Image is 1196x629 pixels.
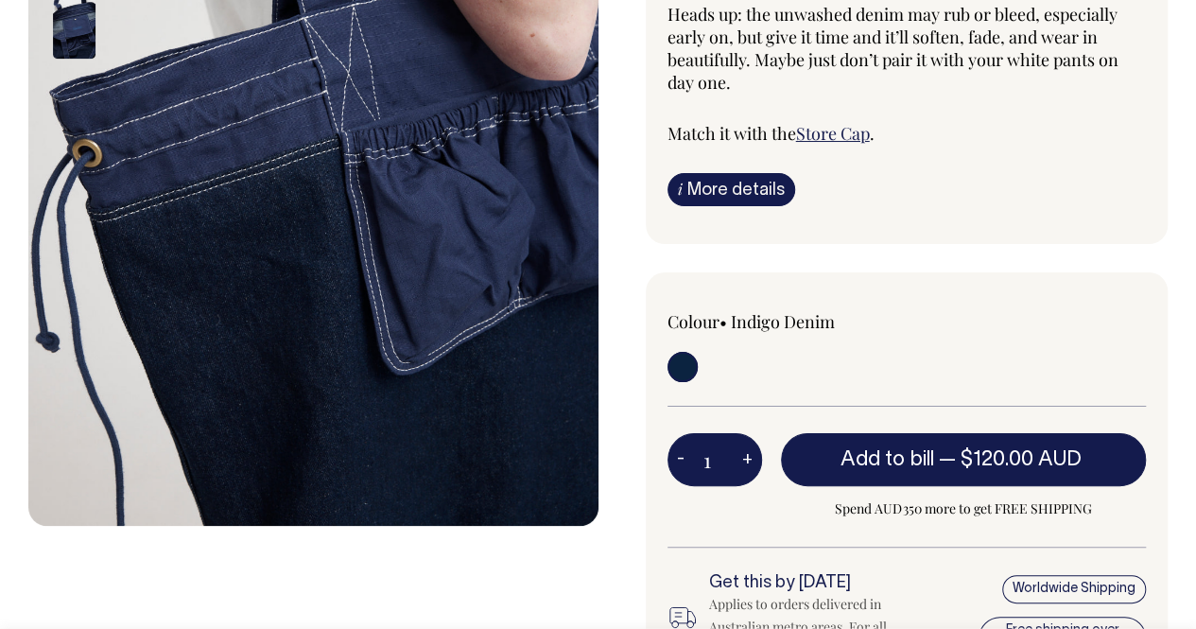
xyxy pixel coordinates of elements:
span: Heads up: the unwashed denim may rub or bleed, especially early on, but give it time and it’ll so... [667,3,1118,94]
span: Add to bill [841,450,933,469]
span: Match it with the . [667,122,875,145]
span: i [678,179,683,199]
button: - [667,441,694,479]
span: Spend AUD350 more to get FREE SHIPPING [781,498,1147,520]
span: $120.00 AUD [960,450,1081,469]
button: Add to bill —$120.00 AUD [781,433,1147,486]
a: Store Cap [796,122,870,145]
label: Indigo Denim [731,310,835,333]
button: + [733,441,762,479]
div: Colour [667,310,859,333]
span: • [719,310,727,333]
span: — [938,450,1085,469]
a: iMore details [667,173,795,206]
h6: Get this by [DATE] [709,574,928,593]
